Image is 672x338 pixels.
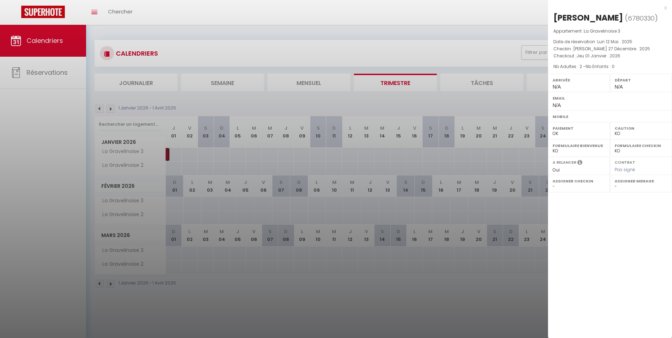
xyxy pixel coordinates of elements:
[586,63,615,69] span: Nb Enfants : 0
[553,102,561,108] span: N/A
[553,113,667,120] label: Mobile
[615,77,667,84] label: Départ
[615,167,635,173] span: Pas signé
[615,125,667,132] label: Caution
[615,84,623,90] span: N/A
[553,178,605,185] label: Assigner Checkin
[548,4,667,12] div: x
[573,46,650,52] span: [PERSON_NAME] 27 Décembre . 2025
[628,14,655,23] span: 6780330
[553,84,561,90] span: N/A
[553,77,605,84] label: Arrivée
[615,178,667,185] label: Assigner Menage
[553,95,667,102] label: Email
[553,125,605,132] label: Paiement
[553,159,576,165] label: A relancer
[597,39,632,45] span: Lun 12 Mai . 2025
[625,13,658,23] span: ( )
[576,53,620,59] span: Jeu 01 Janvier . 2026
[553,52,667,60] p: Checkout :
[615,159,635,164] label: Contrat
[615,142,667,149] label: Formulaire Checkin
[553,142,605,149] label: Formulaire Bienvenue
[553,63,615,69] span: Nb Adultes : 2 -
[553,45,667,52] p: Checkin :
[553,38,667,45] p: Date de réservation :
[584,28,620,34] span: La Gravelinoise 3
[553,12,623,23] div: [PERSON_NAME]
[553,28,667,35] p: Appartement :
[577,159,582,167] i: Sélectionner OUI si vous souhaiter envoyer les séquences de messages post-checkout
